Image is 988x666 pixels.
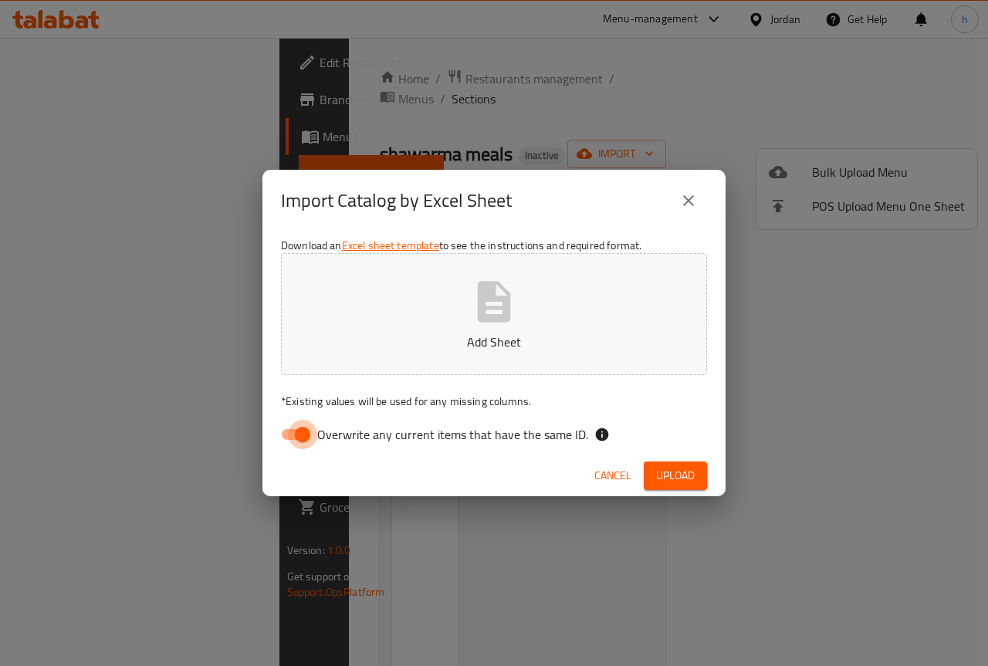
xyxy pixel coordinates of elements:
h2: Import Catalog by Excel Sheet [281,188,512,213]
svg: If the overwrite option isn't selected, then the items that match an existing ID will be ignored ... [594,427,610,442]
span: Upload [656,466,695,485]
button: close [670,182,707,219]
button: Add Sheet [281,253,707,375]
p: Add Sheet [305,333,683,351]
button: Cancel [588,461,638,490]
div: Download an to see the instructions and required format. [262,232,726,455]
p: Existing values will be used for any missing columns. [281,394,707,409]
a: Excel sheet template [342,235,439,255]
span: Cancel [594,466,631,485]
button: Upload [644,461,707,490]
span: Overwrite any current items that have the same ID. [317,425,588,444]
